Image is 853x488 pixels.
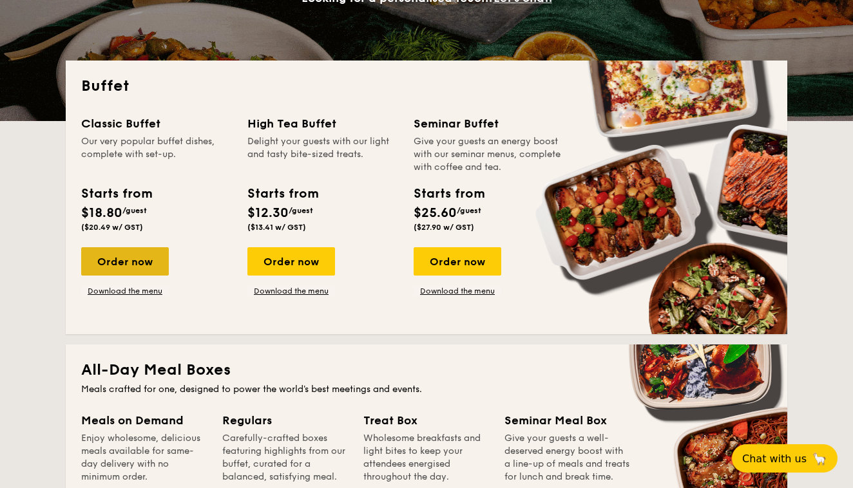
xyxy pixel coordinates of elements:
[81,360,772,380] h2: All-Day Meal Boxes
[81,115,232,133] div: Classic Buffet
[363,411,489,429] div: Treat Box
[289,206,313,215] span: /guest
[81,432,207,483] div: Enjoy wholesome, delicious meals available for same-day delivery with no minimum order.
[247,247,335,276] div: Order now
[414,205,457,221] span: $25.60
[414,184,484,203] div: Starts from
[247,205,289,221] span: $12.30
[81,286,169,296] a: Download the menu
[414,286,501,296] a: Download the menu
[222,411,348,429] div: Regulars
[81,184,151,203] div: Starts from
[247,223,306,232] span: ($13.41 w/ GST)
[732,444,838,473] button: Chat with us🦙
[81,223,143,232] span: ($20.49 w/ GST)
[81,247,169,276] div: Order now
[81,76,772,97] h2: Buffet
[812,451,827,466] span: 🦙
[222,432,348,483] div: Carefully-crafted boxes featuring highlights from our buffet, curated for a balanced, satisfying ...
[414,115,564,133] div: Seminar Buffet
[457,206,481,215] span: /guest
[81,205,122,221] span: $18.80
[414,223,474,232] span: ($27.90 w/ GST)
[414,247,501,276] div: Order now
[504,411,630,429] div: Seminar Meal Box
[363,432,489,483] div: Wholesome breakfasts and light bites to keep your attendees energised throughout the day.
[414,135,564,174] div: Give your guests an energy boost with our seminar menus, complete with coffee and tea.
[247,286,335,296] a: Download the menu
[742,453,807,465] span: Chat with us
[504,432,630,483] div: Give your guests a well-deserved energy boost with a line-up of meals and treats for lunch and br...
[122,206,147,215] span: /guest
[81,411,207,429] div: Meals on Demand
[247,135,398,174] div: Delight your guests with our light and tasty bite-sized treats.
[247,184,318,203] div: Starts from
[81,135,232,174] div: Our very popular buffet dishes, complete with set-up.
[81,383,772,396] div: Meals crafted for one, designed to power the world's best meetings and events.
[247,115,398,133] div: High Tea Buffet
